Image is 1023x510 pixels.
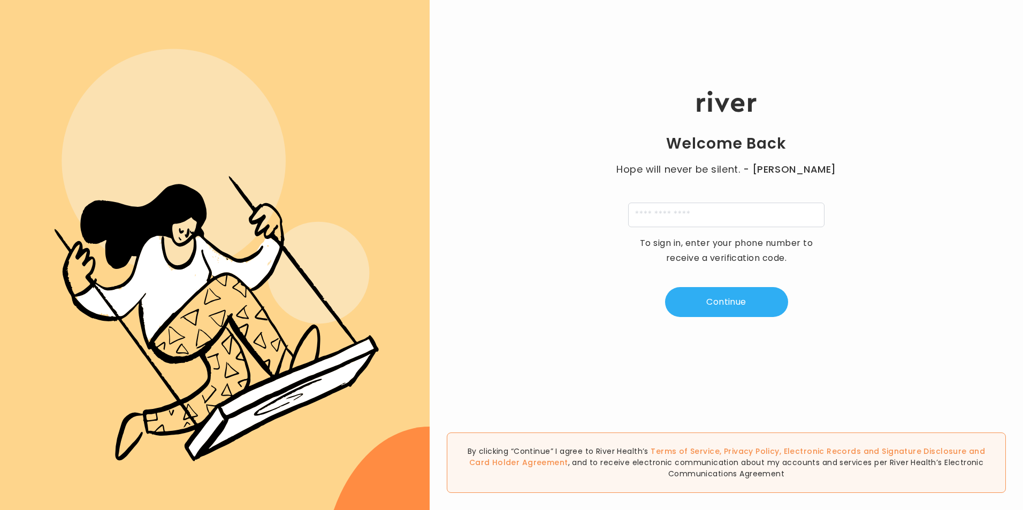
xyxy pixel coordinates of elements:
[784,446,967,457] a: Electronic Records and Signature Disclosure
[606,162,847,177] p: Hope will never be silent.
[724,446,780,457] a: Privacy Policy
[651,446,720,457] a: Terms of Service
[469,446,986,468] span: , , and
[666,134,786,153] h1: Welcome Back
[568,457,984,479] span: , and to receive electronic communication about my accounts and services per River Health’s Elect...
[469,457,568,468] a: Card Holder Agreement
[633,236,820,266] p: To sign in, enter your phone number to receive a verification code.
[447,432,1006,493] div: By clicking “Continue” I agree to River Health’s
[665,287,788,317] button: Continue
[743,162,836,177] span: - [PERSON_NAME]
